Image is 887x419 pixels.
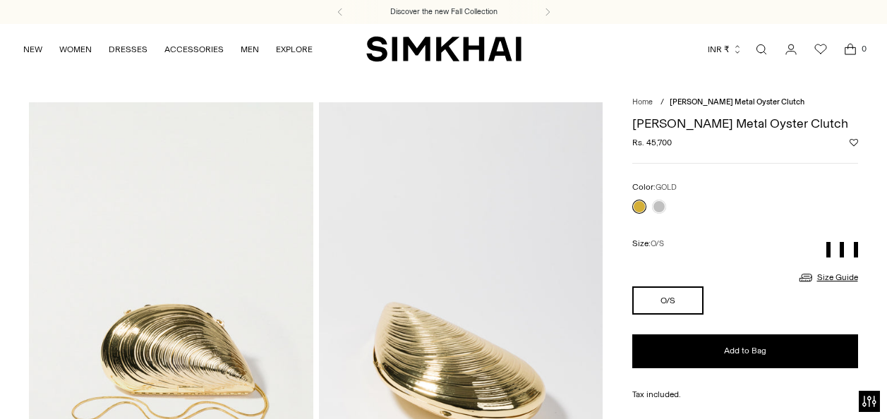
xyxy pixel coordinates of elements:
span: O/S [651,239,664,248]
a: Open search modal [747,35,776,63]
a: MEN [241,34,259,65]
span: Add to Bag [724,345,766,357]
label: Color: [632,181,677,194]
button: INR ₹ [708,34,742,65]
nav: breadcrumbs [632,97,858,109]
label: Size: [632,237,664,250]
a: NEW [23,34,42,65]
span: Rs. 45,700 [632,136,672,149]
div: Tax included. [632,388,858,401]
a: Go to the account page [777,35,805,63]
a: ACCESSORIES [164,34,224,65]
button: Add to Bag [632,334,858,368]
button: Add to Wishlist [850,138,858,147]
a: EXPLORE [276,34,313,65]
a: SIMKHAI [366,35,521,63]
span: 0 [857,42,870,55]
div: / [660,97,664,109]
span: GOLD [656,183,677,192]
h1: [PERSON_NAME] Metal Oyster Clutch [632,117,858,130]
a: Discover the new Fall Collection [390,6,497,18]
a: Wishlist [807,35,835,63]
a: WOMEN [59,34,92,65]
span: [PERSON_NAME] Metal Oyster Clutch [670,97,804,107]
button: O/S [632,286,704,315]
a: DRESSES [109,34,147,65]
a: Home [632,97,653,107]
a: Size Guide [797,269,858,286]
a: Open cart modal [836,35,864,63]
